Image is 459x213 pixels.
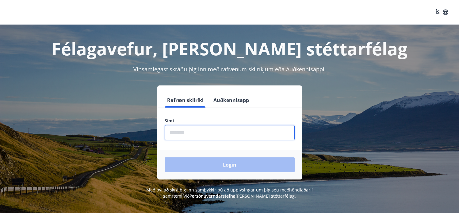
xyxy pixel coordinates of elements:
[165,93,206,108] button: Rafræn skilríki
[146,187,313,199] span: Með því að skrá þig inn samþykkir þú að upplýsingar um þig séu meðhöndlaðar í samræmi við [PERSON...
[165,118,295,124] label: Sími
[432,7,452,18] button: ÍS
[133,65,326,73] span: Vinsamlegast skráðu þig inn með rafrænum skilríkjum eða Auðkennisappi.
[211,93,251,108] button: Auðkennisapp
[16,37,443,60] h1: Félagavefur, [PERSON_NAME] stéttarfélag
[189,193,235,199] a: Persónuverndarstefna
